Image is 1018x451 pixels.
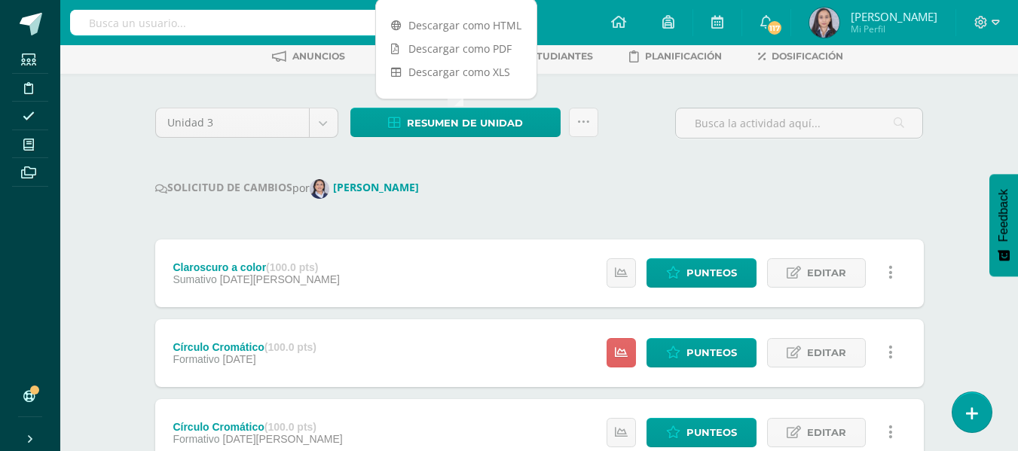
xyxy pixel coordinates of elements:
span: Anuncios [292,50,345,62]
a: [PERSON_NAME] [310,180,425,194]
strong: (100.0 pts) [266,261,318,273]
input: Busca un usuario... [70,10,409,35]
div: por [155,179,924,199]
img: e3fa3dfefba027b2e6cf45094f57ce61.png [310,179,329,199]
a: Punteos [647,338,757,367]
span: Planificación [645,50,722,62]
span: Mi Perfil [851,23,937,35]
span: Editar [807,259,846,287]
strong: SOLICITUD DE CAMBIOS [155,180,292,194]
span: Punteos [686,259,737,287]
span: [DATE] [223,353,256,365]
a: Estudiantes [503,44,593,69]
strong: (100.0 pts) [264,421,316,433]
div: Círculo Cromático [173,341,316,353]
span: Editar [807,339,846,367]
span: Sumativo [173,273,216,285]
strong: [PERSON_NAME] [333,180,419,194]
span: Punteos [686,419,737,446]
a: Punteos [647,258,757,288]
img: 040cc7ec49f6129a148c95524d07e103.png [809,8,839,38]
a: Punteos [647,418,757,447]
span: [DATE][PERSON_NAME] [223,433,343,445]
a: Descargar como XLS [376,60,537,84]
span: Formativo [173,353,219,365]
button: Feedback - Mostrar encuesta [989,174,1018,276]
span: [PERSON_NAME] [851,9,937,24]
span: Punteos [686,339,737,367]
a: Unidad 3 [156,108,338,137]
a: Anuncios [272,44,345,69]
div: Círculo Cromático [173,421,342,433]
a: Descargar como HTML [376,14,537,37]
a: Dosificación [758,44,843,69]
span: Feedback [997,189,1010,242]
span: Resumen de unidad [407,109,523,137]
span: Editar [807,419,846,446]
a: Descargar como PDF [376,37,537,60]
span: [DATE][PERSON_NAME] [220,273,340,285]
span: Unidad 3 [167,108,298,137]
input: Busca la actividad aquí... [676,108,922,138]
span: 117 [766,20,783,36]
span: Formativo [173,433,219,445]
span: Dosificación [772,50,843,62]
a: Resumen de unidad [350,108,561,137]
span: Estudiantes [524,50,593,62]
div: Claroscuro a color [173,261,339,273]
a: Planificación [629,44,722,69]
strong: (100.0 pts) [264,341,316,353]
